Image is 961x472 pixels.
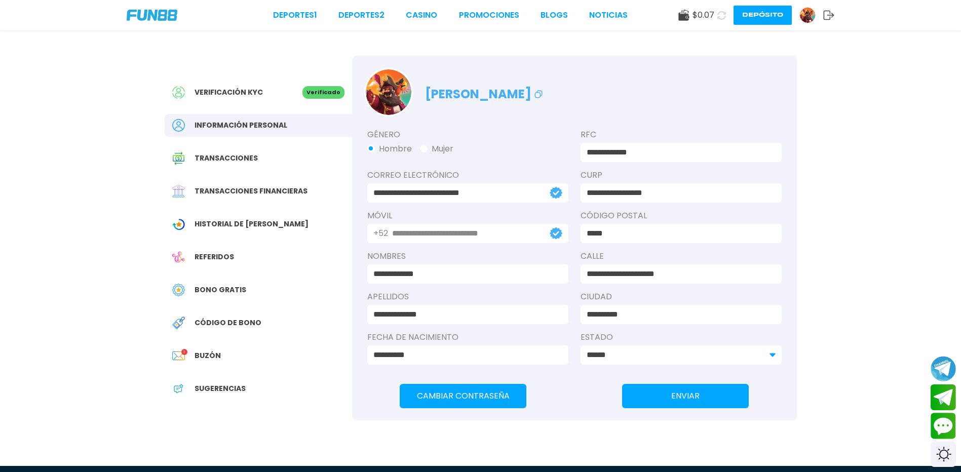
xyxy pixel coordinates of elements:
[165,344,352,367] a: InboxBuzón1
[172,251,185,263] img: Referral
[127,10,177,21] img: Company Logo
[931,413,956,439] button: Contact customer service
[581,291,782,303] label: Ciudad
[165,81,352,104] a: Verificación KYCVerificado
[195,383,246,394] span: Sugerencias
[541,9,568,21] a: BLOGS
[165,311,352,334] a: Redeem BonusCódigo de bono
[367,291,568,303] label: APELLIDOS
[425,80,545,103] p: [PERSON_NAME]
[800,8,815,23] img: Avatar
[195,285,246,295] span: Bono Gratis
[195,87,263,98] span: Verificación KYC
[273,9,317,21] a: Deportes1
[195,252,234,262] span: Referidos
[406,9,437,21] a: CASINO
[931,442,956,467] div: Switch theme
[581,129,782,141] label: RFC
[172,382,185,395] img: App Feedback
[367,250,568,262] label: NOMBRES
[931,384,956,411] button: Join telegram
[165,180,352,203] a: Financial TransactionTransacciones financieras
[589,9,628,21] a: NOTICIAS
[172,349,185,362] img: Inbox
[367,210,568,222] label: Móvil
[734,6,792,25] button: Depósito
[581,210,782,222] label: Código Postal
[799,7,823,23] a: Avatar
[172,185,185,198] img: Financial Transaction
[195,318,261,328] span: Código de bono
[165,114,352,137] a: PersonalInformación personal
[195,120,287,131] span: Información personal
[195,350,221,361] span: Buzón
[366,69,411,115] img: Avatar
[581,331,782,343] label: Estado
[195,219,309,229] span: Historial de [PERSON_NAME]
[338,9,385,21] a: Deportes2
[302,86,344,99] p: Verificado
[373,227,388,240] p: +52
[693,9,714,21] span: $ 0.07
[165,246,352,268] a: ReferralReferidos
[367,129,568,141] label: Género
[420,143,453,155] button: Mujer
[172,152,185,165] img: Transaction History
[165,213,352,235] a: Wagering TransactionHistorial de [PERSON_NAME]
[459,9,519,21] a: Promociones
[172,119,185,132] img: Personal
[367,331,568,343] label: Fecha de Nacimiento
[172,218,185,230] img: Wagering Transaction
[172,317,185,329] img: Redeem Bonus
[931,356,956,382] button: Join telegram channel
[181,349,187,355] p: 1
[581,169,782,181] label: CURP
[172,284,185,296] img: Free Bonus
[400,384,526,408] button: Cambiar Contraseña
[195,153,258,164] span: Transacciones
[581,250,782,262] label: Calle
[165,377,352,400] a: App FeedbackSugerencias
[165,279,352,301] a: Free BonusBono Gratis
[195,186,307,196] span: Transacciones financieras
[367,143,412,155] button: Hombre
[165,147,352,170] a: Transaction HistoryTransacciones
[367,169,568,181] label: Correo electrónico
[622,384,749,408] button: ENVIAR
